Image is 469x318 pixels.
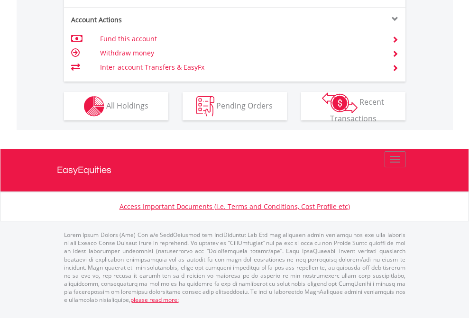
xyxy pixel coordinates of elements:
[322,92,358,113] img: transactions-zar-wht.png
[301,92,405,120] button: Recent Transactions
[106,100,148,110] span: All Holdings
[100,46,380,60] td: Withdraw money
[130,296,179,304] a: please read more:
[100,32,380,46] td: Fund this account
[183,92,287,120] button: Pending Orders
[57,149,413,191] a: EasyEquities
[100,60,380,74] td: Inter-account Transfers & EasyFx
[64,231,405,304] p: Lorem Ipsum Dolors (Ame) Con a/e SeddOeiusmod tem InciDiduntut Lab Etd mag aliquaen admin veniamq...
[84,96,104,117] img: holdings-wht.png
[64,15,235,25] div: Account Actions
[216,100,273,110] span: Pending Orders
[64,92,168,120] button: All Holdings
[120,202,350,211] a: Access Important Documents (i.e. Terms and Conditions, Cost Profile etc)
[196,96,214,117] img: pending_instructions-wht.png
